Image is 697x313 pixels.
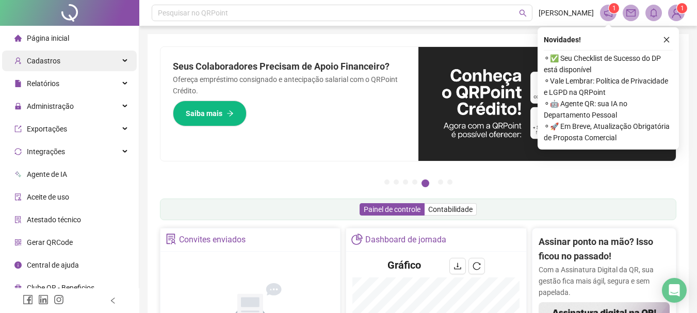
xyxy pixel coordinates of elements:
span: info-circle [14,261,22,269]
span: Central de ajuda [27,261,79,269]
span: bell [649,8,658,18]
span: solution [166,234,176,244]
button: 5 [422,179,429,187]
span: qrcode [14,239,22,246]
sup: Atualize o seu contato no menu Meus Dados [677,3,687,13]
img: banner%2F11e687cd-1386-4cbd-b13b-7bd81425532d.png [418,47,676,161]
button: 7 [447,179,452,185]
button: Saiba mais [173,101,247,126]
span: linkedin [38,294,48,305]
span: Atestado técnico [27,216,81,224]
span: ⚬ 🤖 Agente QR: sua IA no Departamento Pessoal [544,98,673,121]
span: Novidades ! [544,34,581,45]
span: export [14,125,22,133]
h4: Gráfico [387,258,421,272]
span: [PERSON_NAME] [539,7,594,19]
span: ⚬ ✅ Seu Checklist de Sucesso do DP está disponível [544,53,673,75]
span: lock [14,103,22,110]
span: instagram [54,294,64,305]
span: audit [14,193,22,201]
span: Relatórios [27,79,59,88]
span: facebook [23,294,33,305]
span: mail [626,8,636,18]
span: reload [473,262,481,270]
p: Ofereça empréstimo consignado e antecipação salarial com o QRPoint Crédito. [173,74,406,96]
span: Contabilidade [428,205,473,213]
span: Gerar QRCode [27,238,73,246]
span: Administração [27,102,74,110]
span: search [519,9,527,17]
button: 4 [412,179,417,185]
span: Cadastros [27,57,60,65]
div: Open Intercom Messenger [662,278,687,303]
button: 3 [403,179,408,185]
span: arrow-right [226,110,234,117]
span: download [453,262,462,270]
span: close [663,36,670,43]
span: Clube QR - Beneficios [27,284,94,292]
img: 86960 [669,5,684,21]
span: left [109,297,117,304]
span: Agente de IA [27,170,67,178]
span: ⚬ 🚀 Em Breve, Atualização Obrigatória de Proposta Comercial [544,121,673,143]
button: 2 [394,179,399,185]
p: Com a Assinatura Digital da QR, sua gestão fica mais ágil, segura e sem papelada. [539,264,670,298]
span: file [14,80,22,87]
span: home [14,35,22,42]
span: user-add [14,57,22,64]
span: Página inicial [27,34,69,42]
span: solution [14,216,22,223]
span: Exportações [27,125,67,133]
button: 6 [438,179,443,185]
h2: Seus Colaboradores Precisam de Apoio Financeiro? [173,59,406,74]
span: notification [604,8,613,18]
button: 1 [384,179,390,185]
h2: Assinar ponto na mão? Isso ficou no passado! [539,235,670,264]
div: Convites enviados [179,231,246,249]
sup: 1 [609,3,619,13]
span: gift [14,284,22,291]
span: 1 [612,5,616,12]
div: Dashboard de jornada [365,231,446,249]
span: 1 [680,5,684,12]
span: Painel de controle [364,205,420,213]
span: Saiba mais [186,108,222,119]
span: ⚬ Vale Lembrar: Política de Privacidade e LGPD na QRPoint [544,75,673,98]
span: sync [14,148,22,155]
span: pie-chart [351,234,362,244]
span: Integrações [27,147,65,156]
span: Aceite de uso [27,193,69,201]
